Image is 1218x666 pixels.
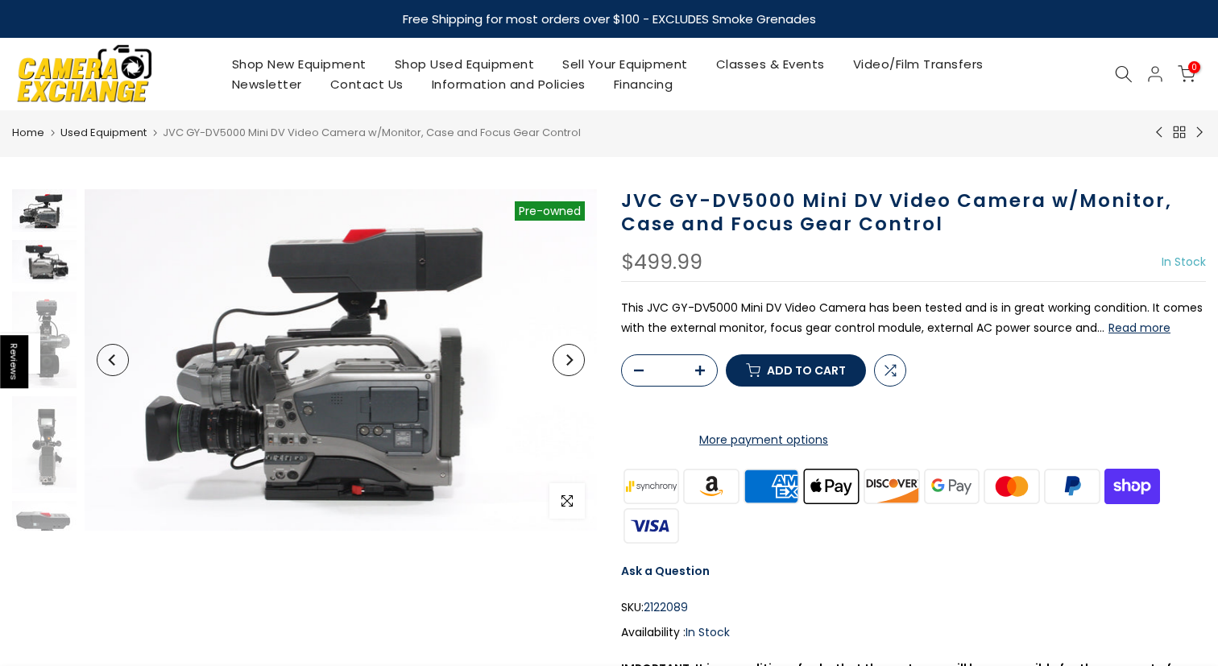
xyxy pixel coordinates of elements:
img: visa [621,506,681,545]
img: JVC GY-DV5000 Mini DV Video Camera w/Monitor, Case and Focus Gear Control Video Equipment - Video... [12,292,77,388]
span: In Stock [1162,254,1206,270]
div: Availability : [621,623,1206,643]
a: Financing [599,74,687,94]
img: master [982,466,1042,506]
a: Video/Film Transfers [839,54,997,74]
span: 0 [1188,61,1200,73]
span: JVC GY-DV5000 Mini DV Video Camera w/Monitor, Case and Focus Gear Control [163,125,581,140]
a: 0 [1178,65,1195,83]
button: Read more [1108,321,1170,335]
img: synchrony [621,466,681,506]
img: JVC GY-DV5000 Mini DV Video Camera w/Monitor, Case and Focus Gear Control Video Equipment - Video... [12,396,77,493]
span: 2122089 [644,598,688,618]
a: Used Equipment [60,125,147,141]
span: Add to cart [767,365,846,376]
a: More payment options [621,430,906,450]
span: In Stock [686,624,730,640]
img: JVC GY-DV5000 Mini DV Video Camera w/Monitor, Case and Focus Gear Control Video Equipment - Video... [12,501,77,544]
a: Shop Used Equipment [380,54,549,74]
img: discover [862,466,922,506]
a: Classes & Events [702,54,839,74]
div: $499.99 [621,252,702,273]
a: Sell Your Equipment [549,54,702,74]
img: JVC GY-DV5000 Mini DV Video Camera w/Monitor, Case and Focus Gear Control Video Equipment - Video... [85,189,597,531]
img: american express [741,466,802,506]
button: Next [553,344,585,376]
p: This JVC GY-DV5000 Mini DV Video Camera has been tested and is in great working condition. It com... [621,298,1206,338]
img: google pay [922,466,982,506]
img: shopify pay [1102,466,1162,506]
h1: JVC GY-DV5000 Mini DV Video Camera w/Monitor, Case and Focus Gear Control [621,189,1206,236]
img: paypal [1042,466,1103,506]
strong: Free Shipping for most orders over $100 - EXCLUDES Smoke Grenades [403,10,816,27]
a: Home [12,125,44,141]
a: Contact Us [316,74,417,94]
img: JVC GY-DV5000 Mini DV Video Camera w/Monitor, Case and Focus Gear Control Video Equipment - Video... [12,240,77,283]
img: JVC GY-DV5000 Mini DV Video Camera w/Monitor, Case and Focus Gear Control Video Equipment - Video... [12,189,77,232]
img: amazon payments [681,466,742,506]
a: Newsletter [217,74,316,94]
img: apple pay [802,466,862,506]
a: Information and Policies [417,74,599,94]
a: Shop New Equipment [217,54,380,74]
button: Previous [97,344,129,376]
a: Ask a Question [621,563,710,579]
div: SKU: [621,598,1206,618]
button: Add to cart [726,354,866,387]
